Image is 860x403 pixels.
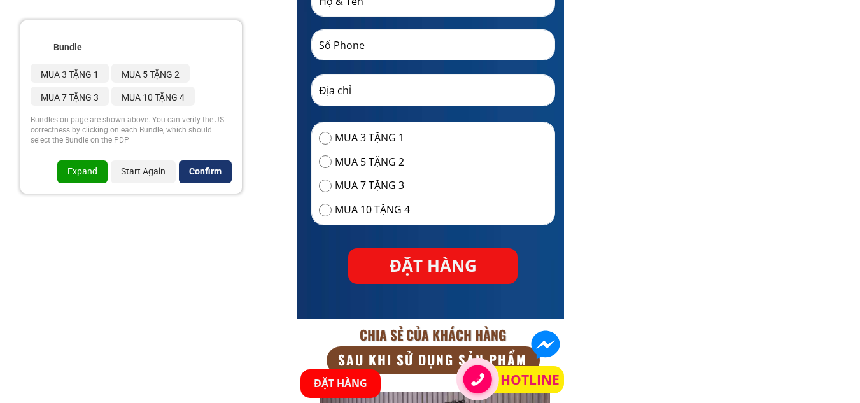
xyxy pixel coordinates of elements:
span: MUA 3 TẶNG 1 [335,130,410,146]
div: MUA 7 TẶNG 3 [31,87,109,106]
h3: CHIA SẺ CỦA KHÁCH HÀNG [304,325,563,344]
div: Confirm [179,160,232,183]
div: MUA 3 TẶNG 1 [31,64,109,83]
span: MUA 5 TẶNG 2 [335,154,410,171]
span: MUA 7 TẶNG 3 [335,178,410,194]
div: MUA 10 TẶNG 4 [111,87,195,106]
div: < [31,38,43,56]
div: MUA 5 TẶNG 2 [111,64,190,83]
div: Expand [57,160,108,183]
div: Start Again [111,160,176,183]
input: Địa chỉ [316,75,551,106]
p: ĐẶT HÀNG [348,248,518,284]
div: Bundle [53,41,82,53]
div: Bundles on page are shown above. You can verify the JS correctness by clicking on each Bundle, wh... [31,115,232,145]
span: MUA 10 TẶNG 4 [335,202,410,218]
a: HOTLINE [500,369,563,391]
p: ĐẶT HÀNG [300,369,381,398]
input: THIẾU SỐ PHONE [316,30,551,60]
h3: SAU KHI SỬ DỤNG SẢN PHẨM [334,349,532,371]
